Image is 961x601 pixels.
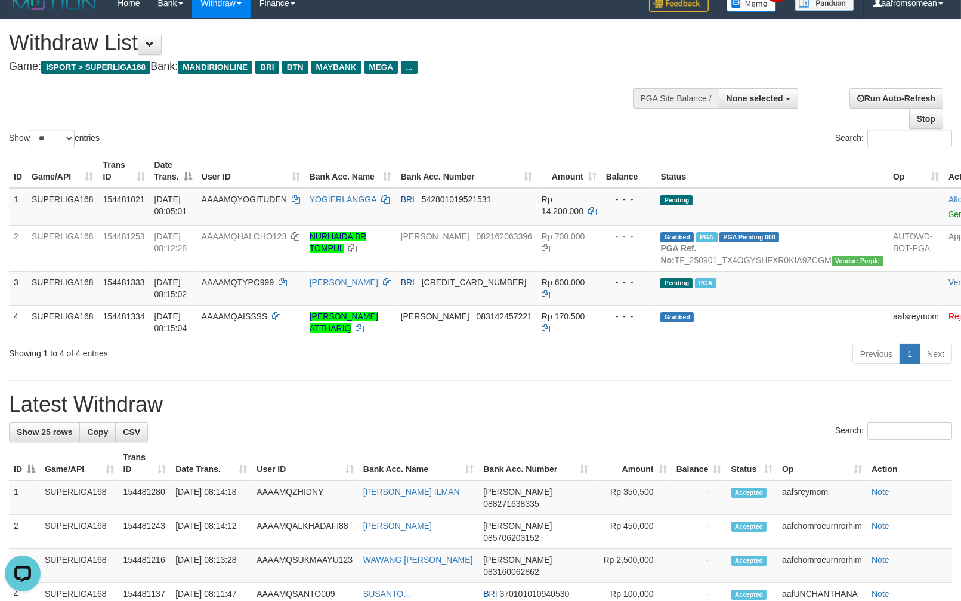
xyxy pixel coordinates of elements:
span: 154481253 [103,232,145,241]
a: 1 [900,344,920,364]
td: SUPERLIGA168 [40,515,119,549]
td: SUPERLIGA168 [27,271,98,305]
span: Copy 675401000773501 to clipboard [422,278,527,287]
td: 3 [9,549,40,583]
span: Rp 600.000 [542,278,585,287]
h1: Withdraw List [9,31,629,55]
span: Show 25 rows [17,427,72,437]
a: [PERSON_NAME] [363,521,432,531]
span: [PERSON_NAME] [401,312,469,321]
th: Bank Acc. Number: activate to sort column ascending [478,446,593,480]
span: Copy 370101010940530 to clipboard [500,589,570,599]
a: Note [872,589,889,599]
th: Balance [601,154,656,188]
td: AUTOWD-BOT-PGA [888,225,944,271]
span: ISPORT > SUPERLIGA168 [41,61,150,74]
th: Trans ID: activate to sort column ascending [119,446,171,480]
h4: Game: Bank: [9,61,629,73]
td: SUPERLIGA168 [27,225,98,271]
label: Show entries [9,130,100,147]
td: 154481243 [119,515,171,549]
a: Next [919,344,952,364]
td: Rp 350,500 [593,480,671,515]
th: Game/API: activate to sort column ascending [40,446,119,480]
td: 1 [9,480,40,515]
span: [DATE] 08:05:01 [154,195,187,216]
th: Date Trans.: activate to sort column descending [150,154,197,188]
td: aafchomroeurnrorhim [777,515,867,549]
input: Search: [867,130,952,147]
th: Trans ID: activate to sort column ascending [98,154,150,188]
a: CSV [115,422,148,442]
h1: Latest Withdraw [9,393,952,417]
span: Accepted [731,488,767,498]
span: AAAAMQYOGITUDEN [202,195,287,204]
span: BRI [483,589,497,599]
td: AAAAMQSUKMAAYU123 [252,549,359,583]
td: [DATE] 08:13:28 [171,549,252,583]
span: Copy 082162063396 to clipboard [476,232,532,241]
td: aafchomroeurnrorhim [777,549,867,583]
div: - - - [606,276,651,288]
span: BRI [401,278,415,287]
a: Previous [852,344,900,364]
td: AAAAMQZHIDNY [252,480,359,515]
td: SUPERLIGA168 [40,480,119,515]
td: 2 [9,515,40,549]
th: Amount: activate to sort column ascending [593,446,671,480]
th: Amount: activate to sort column ascending [537,154,601,188]
a: [PERSON_NAME] [310,278,378,287]
span: Accepted [731,590,767,600]
button: Open LiveChat chat widget [5,5,41,41]
span: Vendor URL: https://trx4.1velocity.biz [832,256,883,266]
td: aafsreymom [888,305,944,339]
span: 154481021 [103,195,145,204]
a: SUSANTO... [363,589,410,599]
div: Showing 1 to 4 of 4 entries [9,343,391,359]
th: Action [867,446,952,480]
span: Copy 083142457221 to clipboard [476,312,532,321]
span: MANDIRIONLINE [178,61,252,74]
a: Show 25 rows [9,422,80,442]
span: Pending [660,195,693,205]
span: 154481333 [103,278,145,287]
span: [PERSON_NAME] [483,521,552,531]
span: Rp 14.200.000 [542,195,583,216]
div: - - - [606,310,651,322]
span: [DATE] 08:15:04 [154,312,187,333]
span: Rp 170.500 [542,312,585,321]
a: WAWANG [PERSON_NAME] [363,555,473,565]
span: AAAAMQAISSSS [202,312,267,321]
b: PGA Ref. No: [660,244,696,265]
th: ID [9,154,27,188]
td: SUPERLIGA168 [27,188,98,226]
a: Copy [79,422,116,442]
td: Rp 2,500,000 [593,549,671,583]
th: Bank Acc. Number: activate to sort column ascending [396,154,537,188]
span: BRI [401,195,415,204]
span: Copy 088271638335 to clipboard [483,499,539,508]
span: MAYBANK [311,61,361,74]
a: Note [872,521,889,531]
td: 154481280 [119,480,171,515]
span: None selected [727,94,783,103]
span: [DATE] 08:12:28 [154,232,187,253]
span: Copy 083160062862 to clipboard [483,567,539,577]
span: BTN [282,61,308,74]
span: Copy 085706203152 to clipboard [483,533,539,543]
td: AAAAMQALKHADAFI88 [252,515,359,549]
td: - [672,515,727,549]
span: Grabbed [660,232,694,242]
a: Stop [909,109,943,129]
th: Status: activate to sort column ascending [727,446,778,480]
span: ... [401,61,417,74]
span: Copy [87,427,108,437]
span: 154481334 [103,312,145,321]
div: - - - [606,230,651,242]
span: [PERSON_NAME] [401,232,469,241]
span: Grabbed [660,312,694,322]
td: 1 [9,188,27,226]
td: 3 [9,271,27,305]
th: Date Trans.: activate to sort column ascending [171,446,252,480]
span: [PERSON_NAME] [483,555,552,565]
